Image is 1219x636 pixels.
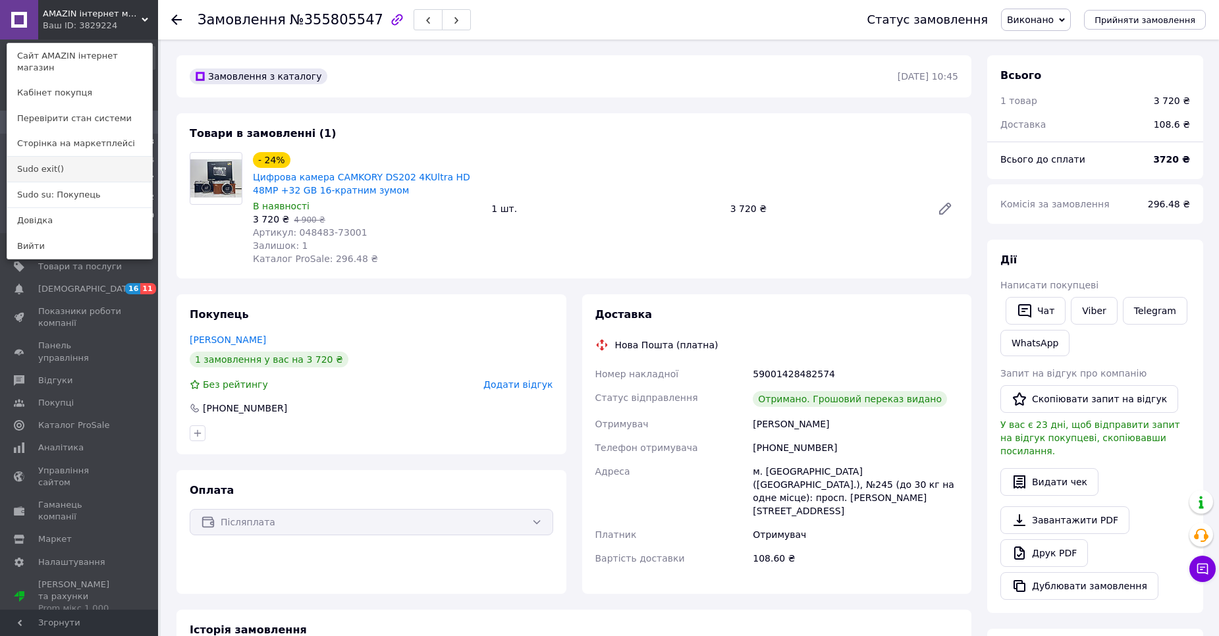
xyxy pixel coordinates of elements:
a: Вийти [7,234,152,259]
div: 108.6 ₴ [1146,110,1198,139]
span: В наявності [253,201,310,211]
a: Сайт AMAZIN інтернет магазин [7,43,152,80]
span: Телефон отримувача [595,442,698,453]
a: Sudo su: Покупець [7,182,152,207]
span: Адреса [595,466,630,477]
span: Показники роботи компанії [38,305,122,329]
span: У вас є 23 дні, щоб відправити запит на відгук покупцеві, скопіювавши посилання. [1000,419,1180,456]
a: Сторінка на маркетплейсі [7,131,152,156]
button: Видати чек [1000,468,1098,496]
span: Маркет [38,533,72,545]
a: Viber [1071,297,1117,325]
span: 1 товар [1000,95,1037,106]
b: 3720 ₴ [1153,154,1190,165]
div: 108.60 ₴ [750,546,961,570]
img: Цифрова камера CAMKORY DS202 4KUltra HD 48MP +32 GB 16-кратним зумом [190,159,242,198]
span: Всього до сплати [1000,154,1085,165]
span: Комісія за замовлення [1000,199,1110,209]
span: 16 [125,283,140,294]
div: 1 шт. [486,199,724,218]
span: Залишок: 1 [253,240,308,251]
span: Оплата [190,484,234,496]
div: - 24% [253,152,290,168]
span: Аналітика [38,442,84,454]
span: Каталог ProSale [38,419,109,431]
span: 11 [140,283,155,294]
div: м. [GEOGRAPHIC_DATA] ([GEOGRAPHIC_DATA].), №245 (до 30 кг на одне місце): просп. [PERSON_NAME][ST... [750,460,961,523]
a: Sudo exit() [7,157,152,182]
span: Товари та послуги [38,261,122,273]
a: Редагувати [932,196,958,222]
a: Друк PDF [1000,539,1088,567]
div: Prom мікс 1 000 [38,602,122,614]
span: Статус відправлення [595,392,698,403]
div: Ваш ID: 3829224 [43,20,98,32]
span: 4 900 ₴ [294,215,325,225]
button: Скопіювати запит на відгук [1000,385,1178,413]
div: [PERSON_NAME] [750,412,961,436]
span: Написати покупцеві [1000,280,1098,290]
time: [DATE] 10:45 [898,71,958,82]
a: [PERSON_NAME] [190,334,266,345]
a: Перевірити стан системи [7,106,152,131]
span: AMAZIN інтернет магазин [43,8,142,20]
span: 3 720 ₴ [253,214,289,225]
a: Telegram [1123,297,1187,325]
div: Статус замовлення [867,13,988,26]
div: [PHONE_NUMBER] [750,436,961,460]
span: Покупець [190,308,249,321]
span: Виконано [1007,14,1054,25]
span: Платник [595,529,637,540]
span: Дії [1000,253,1017,266]
span: Доставка [1000,119,1046,130]
span: Гаманець компанії [38,499,122,523]
span: Всього [1000,69,1041,82]
span: №355805547 [290,12,383,28]
span: Вартість доставки [595,553,685,564]
button: Чат [1006,297,1066,325]
span: 296.48 ₴ [1148,199,1190,209]
span: Номер накладної [595,369,679,379]
span: Запит на відгук про компанію [1000,368,1147,379]
a: Завантажити PDF [1000,506,1129,534]
span: Прийняти замовлення [1095,15,1195,25]
button: Чат з покупцем [1189,556,1216,582]
a: Кабінет покупця [7,80,152,105]
span: Відгуки [38,375,72,386]
div: 3 720 ₴ [725,199,927,218]
div: Отримувач [750,523,961,546]
span: Панель управління [38,340,122,363]
div: 1 замовлення у вас на 3 720 ₴ [190,352,348,367]
div: Замовлення з каталогу [190,68,327,84]
div: 3 720 ₴ [1154,94,1190,107]
span: Без рейтингу [203,379,268,390]
a: Цифрова камера CAMKORY DS202 4KUltra HD 48MP +32 GB 16-кратним зумом [253,172,470,196]
span: Додати відгук [483,379,553,390]
a: WhatsApp [1000,330,1070,356]
span: [PERSON_NAME] та рахунки [38,579,122,615]
span: Отримувач [595,419,649,429]
div: Повернутися назад [171,13,182,26]
div: 59001428482574 [750,362,961,386]
div: [PHONE_NUMBER] [202,402,288,415]
span: Замовлення [198,12,286,28]
span: Покупці [38,397,74,409]
span: Каталог ProSale: 296.48 ₴ [253,253,378,264]
a: Довідка [7,208,152,233]
span: [DEMOGRAPHIC_DATA] [38,283,136,295]
span: Налаштування [38,556,105,568]
span: Доставка [595,308,653,321]
div: Нова Пошта (платна) [612,338,722,352]
button: Дублювати замовлення [1000,572,1158,600]
span: Товари в замовленні (1) [190,127,337,140]
button: Прийняти замовлення [1084,10,1206,30]
span: Артикул: 048483-73001 [253,227,367,238]
span: Управління сайтом [38,465,122,489]
span: Історія замовлення [190,623,307,636]
div: Отримано. Грошовий переказ видано [753,391,947,407]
